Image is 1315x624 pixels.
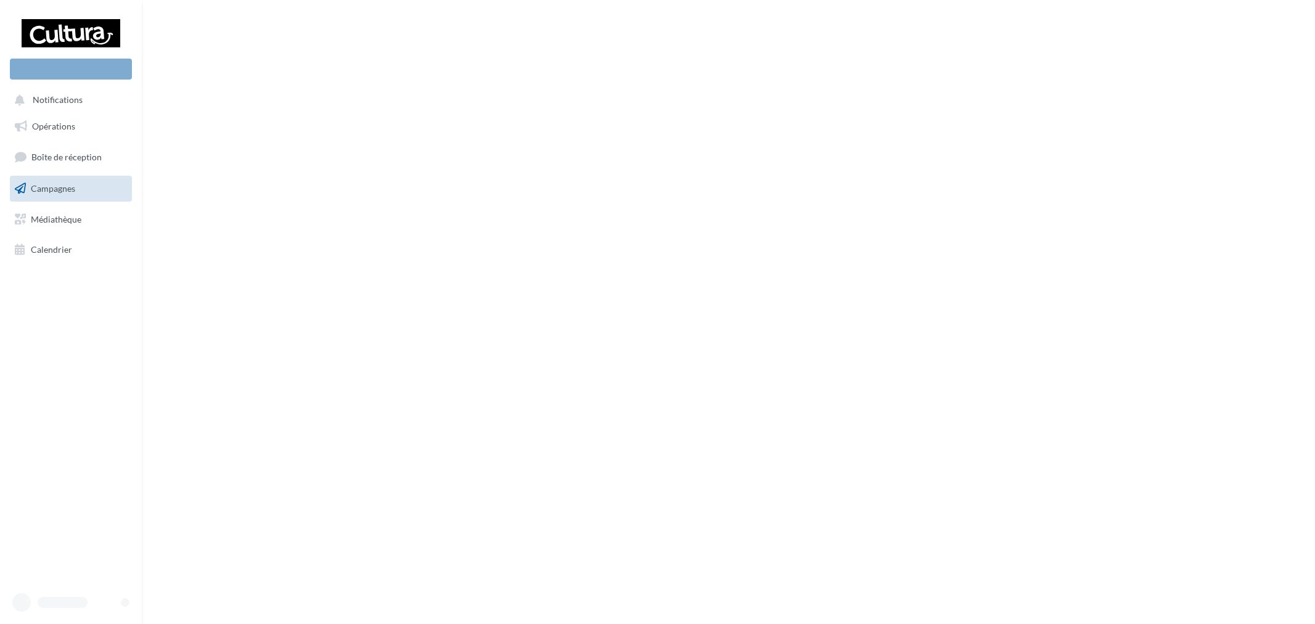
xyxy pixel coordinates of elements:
[31,183,75,194] span: Campagnes
[7,113,134,139] a: Opérations
[10,59,132,80] div: Nouvelle campagne
[33,95,83,105] span: Notifications
[7,207,134,232] a: Médiathèque
[31,213,81,224] span: Médiathèque
[32,121,75,131] span: Opérations
[31,152,102,162] span: Boîte de réception
[31,244,72,255] span: Calendrier
[7,237,134,263] a: Calendrier
[7,176,134,202] a: Campagnes
[7,144,134,170] a: Boîte de réception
